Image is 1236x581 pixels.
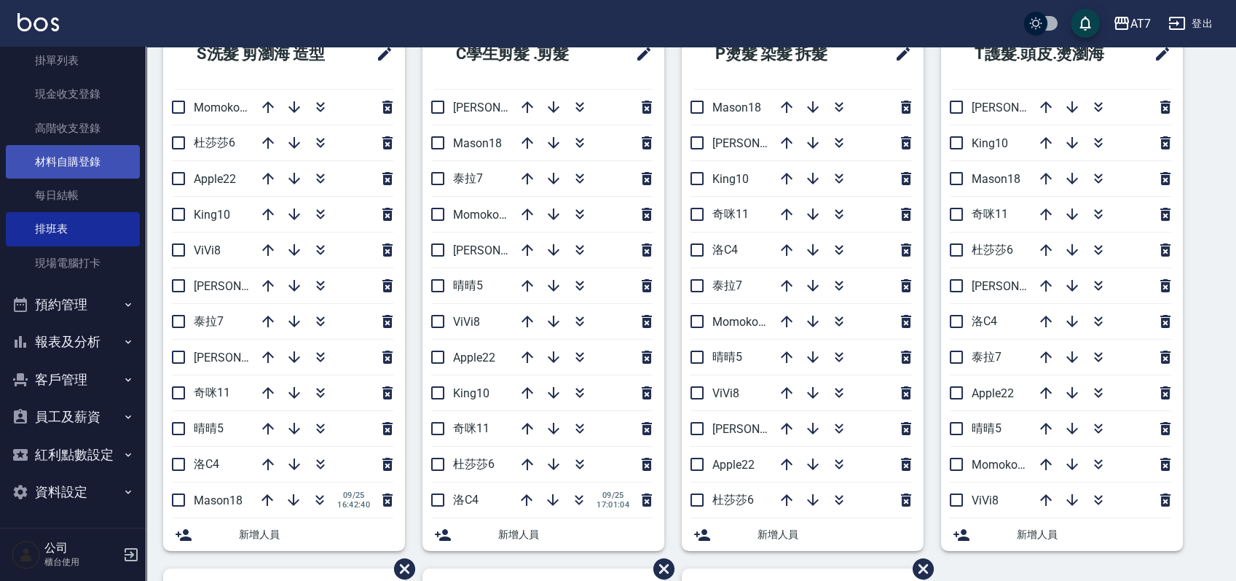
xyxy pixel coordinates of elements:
a: 掛單列表 [6,44,140,77]
button: 客戶管理 [6,361,140,399]
button: 登出 [1162,10,1219,37]
span: 17:01:04 [597,500,629,510]
span: 洛C4 [972,314,997,328]
h2: T護髮.頭皮.燙瀏海 [953,28,1135,80]
span: 杜莎莎6 [453,457,495,471]
span: 16:42:40 [337,500,370,510]
span: Momoko12 [194,101,253,114]
a: 每日結帳 [6,179,140,212]
span: 新增人員 [1017,527,1171,542]
span: 泰拉7 [453,171,483,185]
h5: 公司 [44,541,119,555]
span: [PERSON_NAME]9 [972,279,1066,293]
span: ViVi8 [453,315,480,329]
span: 奇咪11 [194,386,230,399]
button: 報表及分析 [6,323,140,361]
span: 晴晴5 [194,421,224,435]
h2: C學生剪髮 .剪髮 [434,28,608,80]
span: [PERSON_NAME]9 [194,279,288,293]
span: 修改班表的標題 [886,36,912,71]
span: [PERSON_NAME]2 [972,101,1066,114]
span: 晴晴5 [972,421,1001,435]
span: Momoko12 [712,315,771,329]
div: 新增人員 [422,518,664,551]
button: 員工及薪資 [6,398,140,436]
span: Apple22 [453,351,495,364]
span: 09/25 [597,491,629,500]
a: 現場電腦打卡 [6,246,140,280]
span: Apple22 [712,458,755,472]
div: 新增人員 [163,518,405,551]
span: 杜莎莎6 [712,493,754,507]
button: AT7 [1107,9,1157,39]
span: Momoko12 [972,458,1031,472]
span: 新增人員 [239,527,393,542]
span: ViVi8 [972,494,999,507]
div: AT7 [1130,15,1151,33]
span: 杜莎莎6 [972,243,1013,257]
span: King10 [972,136,1008,150]
button: 預約管理 [6,286,140,324]
span: 杜莎莎6 [194,136,235,149]
span: 晴晴5 [712,350,742,364]
p: 櫃台使用 [44,555,119,569]
span: 修改班表的標題 [367,36,393,71]
span: Mason18 [194,494,243,507]
a: 現金收支登錄 [6,77,140,111]
span: [PERSON_NAME]2 [712,422,806,436]
div: 新增人員 [941,518,1183,551]
span: 新增人員 [757,527,912,542]
span: Mason18 [712,101,761,114]
span: King10 [712,172,749,186]
span: ViVi8 [194,243,221,257]
span: 洛C4 [194,457,219,471]
span: 泰拉7 [194,314,224,328]
span: 修改班表的標題 [626,36,653,71]
span: 修改班表的標題 [1145,36,1171,71]
span: 奇咪11 [972,207,1008,221]
span: 新增人員 [498,527,653,542]
span: 奇咪11 [712,207,749,221]
a: 排班表 [6,212,140,246]
span: [PERSON_NAME]9 [712,136,806,150]
span: 泰拉7 [712,278,742,292]
h2: S洗髮 剪瀏海 造型 [175,28,357,80]
span: Apple22 [194,172,236,186]
div: 新增人員 [682,518,924,551]
span: 泰拉7 [972,350,1001,364]
button: 資料設定 [6,473,140,511]
img: Logo [17,13,59,31]
span: 洛C4 [453,493,479,507]
span: King10 [194,208,230,222]
span: 洛C4 [712,243,738,257]
span: 奇咪11 [453,421,489,435]
span: Mason18 [972,172,1020,186]
span: 晴晴5 [453,278,483,292]
img: Person [12,540,41,569]
span: 09/25 [337,491,370,500]
button: save [1071,9,1100,38]
a: 材料自購登錄 [6,145,140,179]
span: [PERSON_NAME]2 [194,351,288,364]
h2: P燙髮 染髮 拆髮 [693,28,867,80]
button: 紅利點數設定 [6,436,140,474]
span: Mason18 [453,136,502,150]
span: [PERSON_NAME]2 [453,243,547,257]
a: 高階收支登錄 [6,112,140,145]
span: ViVi8 [712,386,739,400]
span: Momoko12 [453,208,512,222]
span: Apple22 [972,386,1014,400]
span: King10 [453,386,489,400]
span: [PERSON_NAME]9 [453,101,547,114]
